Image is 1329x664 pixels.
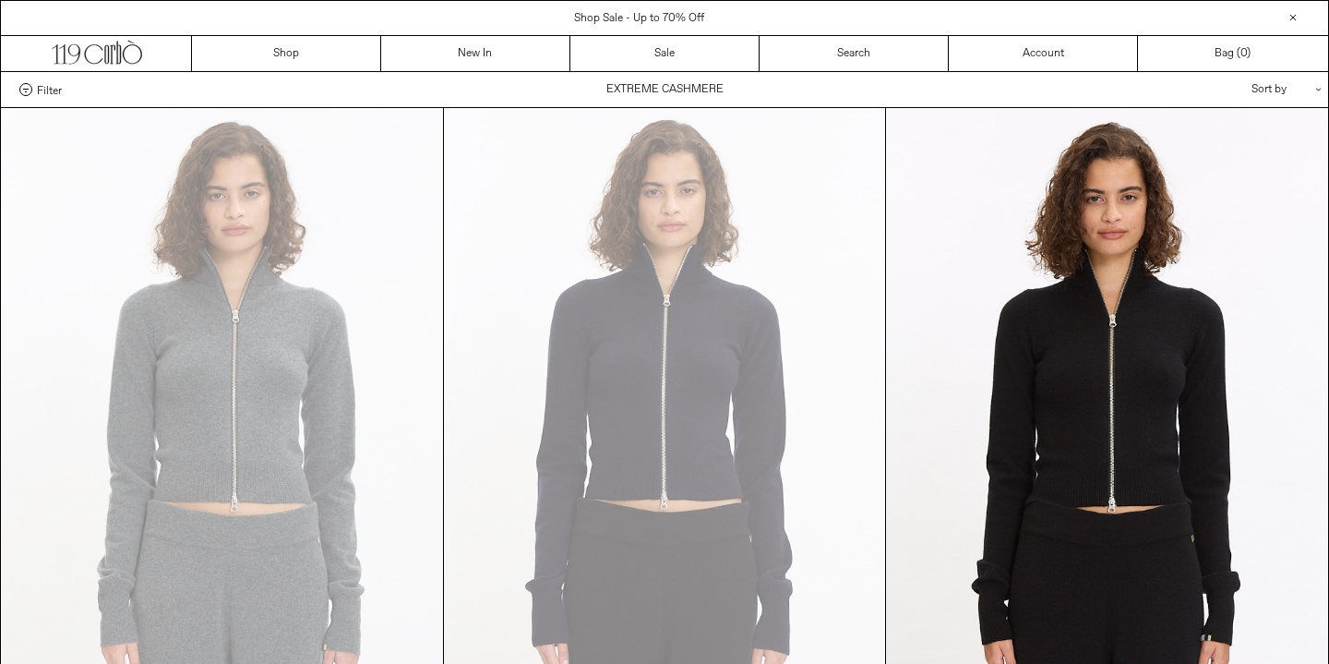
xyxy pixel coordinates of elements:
[381,36,570,71] a: New In
[192,36,381,71] a: Shop
[570,36,760,71] a: Sale
[1240,46,1247,61] span: 0
[1240,45,1251,62] span: )
[1138,36,1327,71] a: Bag ()
[37,83,62,96] span: Filter
[949,36,1138,71] a: Account
[1143,72,1310,107] div: Sort by
[574,11,704,26] a: Shop Sale - Up to 70% Off
[760,36,949,71] a: Search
